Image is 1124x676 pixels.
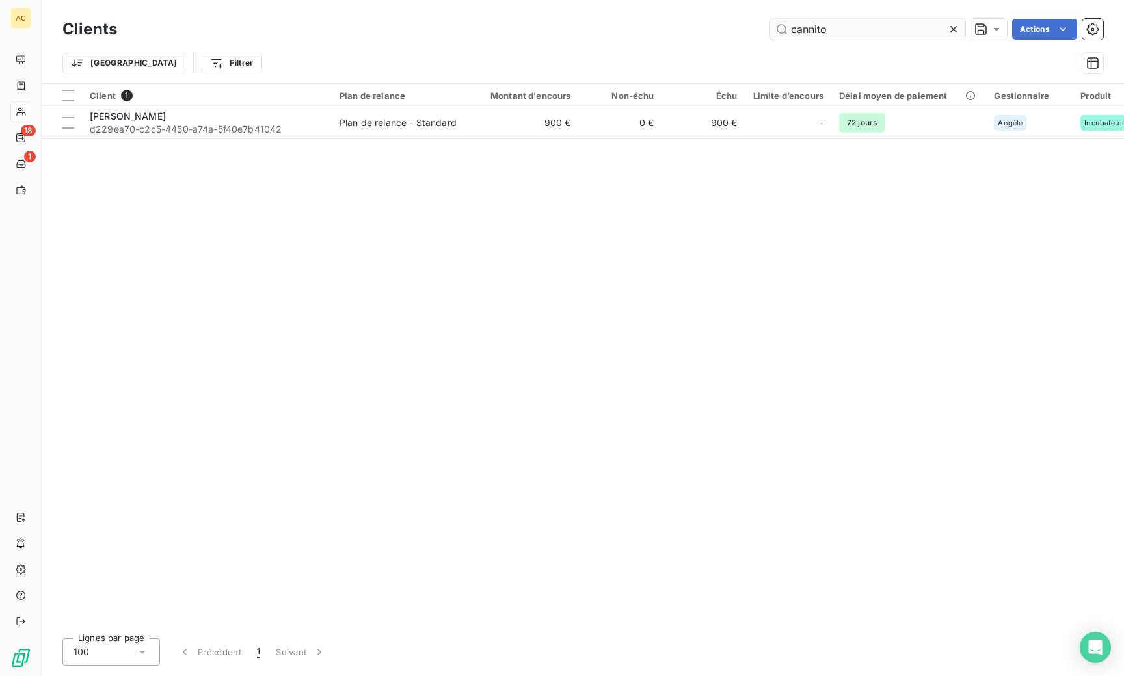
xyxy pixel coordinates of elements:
div: Délai moyen de paiement [839,90,978,101]
button: Suivant [268,638,334,666]
span: [PERSON_NAME] [90,110,166,122]
span: d229ea70-c2c5-4450-a74a-5f40e7b41042 [90,123,324,136]
div: Gestionnaire [994,90,1065,101]
span: 1 [257,645,260,658]
td: 900 € [662,107,745,138]
div: Open Intercom Messenger [1080,632,1111,663]
td: 0 € [579,107,662,138]
img: Logo LeanPay [10,647,31,668]
div: AC [10,8,31,29]
span: 72 jours [839,113,885,133]
span: Angèle [998,119,1023,127]
div: Plan de relance [340,90,459,101]
div: Montant d'encours [475,90,571,101]
span: 100 [74,645,89,658]
td: 900 € [467,107,579,138]
button: Filtrer [202,53,261,73]
button: Précédent [170,638,249,666]
div: Non-échu [587,90,654,101]
span: 18 [21,125,36,136]
div: Plan de relance - Standard [340,116,457,129]
button: 1 [249,638,268,666]
span: 1 [121,90,133,101]
button: [GEOGRAPHIC_DATA] [62,53,185,73]
span: Client [90,90,116,101]
input: Rechercher [770,19,965,40]
span: 1 [24,151,36,162]
div: Limite d’encours [753,90,823,101]
div: Échu [670,90,738,101]
span: - [820,116,823,129]
h3: Clients [62,18,117,41]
